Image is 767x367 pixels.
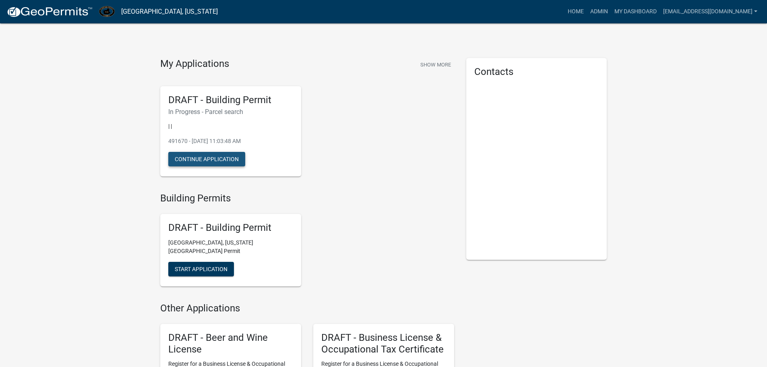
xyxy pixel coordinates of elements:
[168,94,293,106] h5: DRAFT - Building Permit
[168,222,293,234] h5: DRAFT - Building Permit
[160,58,229,70] h4: My Applications
[564,4,587,19] a: Home
[611,4,660,19] a: My Dashboard
[168,332,293,355] h5: DRAFT - Beer and Wine License
[168,262,234,276] button: Start Application
[168,137,293,145] p: 491670 - [DATE] 11:03:48 AM
[587,4,611,19] a: Admin
[474,66,599,78] h5: Contacts
[660,4,761,19] a: [EMAIL_ADDRESS][DOMAIN_NAME]
[168,238,293,255] p: [GEOGRAPHIC_DATA], [US_STATE][GEOGRAPHIC_DATA] Permit
[168,152,245,166] button: Continue Application
[321,332,446,355] h5: DRAFT - Business License & Occupational Tax Certificate
[417,58,454,71] button: Show More
[160,303,454,314] h4: Other Applications
[168,108,293,116] h6: In Progress - Parcel search
[160,193,454,204] h4: Building Permits
[175,266,227,272] span: Start Application
[121,5,218,19] a: [GEOGRAPHIC_DATA], [US_STATE]
[99,6,115,17] img: Carroll County, Georgia
[168,122,293,131] p: | |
